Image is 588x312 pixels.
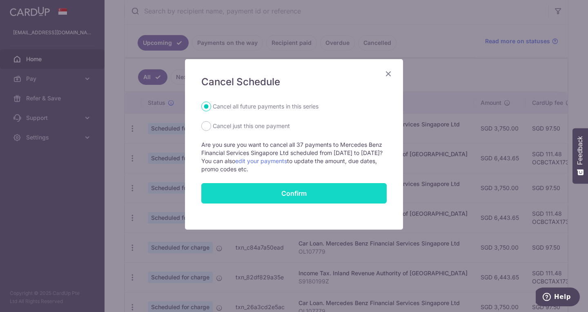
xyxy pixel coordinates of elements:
span: Feedback [577,136,584,165]
p: Are you sure you want to cancel all 37 payments to Mercedes Benz Financial Services Singapore Ltd... [201,141,387,173]
button: Close [383,69,393,79]
label: Cancel just this one payment [213,121,290,131]
button: Feedback - Show survey [572,128,588,184]
a: edit your payments [235,157,287,164]
button: Confirm [201,183,387,204]
label: Cancel all future payments in this series [213,102,318,111]
h5: Cancel Schedule [201,75,387,89]
iframe: Opens a widget where you can find more information [536,288,580,308]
